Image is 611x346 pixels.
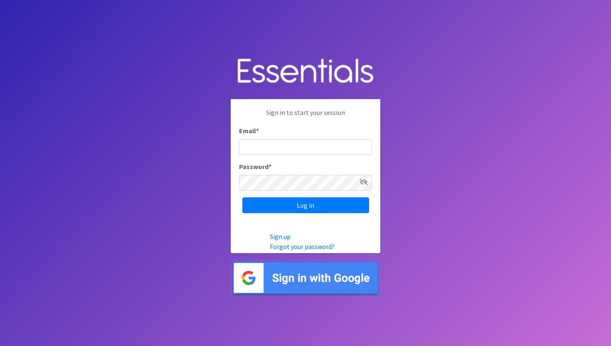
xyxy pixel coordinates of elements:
[242,197,369,213] input: Log in
[269,162,271,171] abbr: required
[256,127,259,135] abbr: required
[231,50,380,93] img: Human Essentials
[239,162,271,172] label: Password
[270,242,335,251] a: Forgot your password?
[270,232,291,241] a: Sign up
[231,260,380,296] img: Sign in with Google
[239,107,372,126] p: Sign in to start your session
[239,126,259,136] label: Email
